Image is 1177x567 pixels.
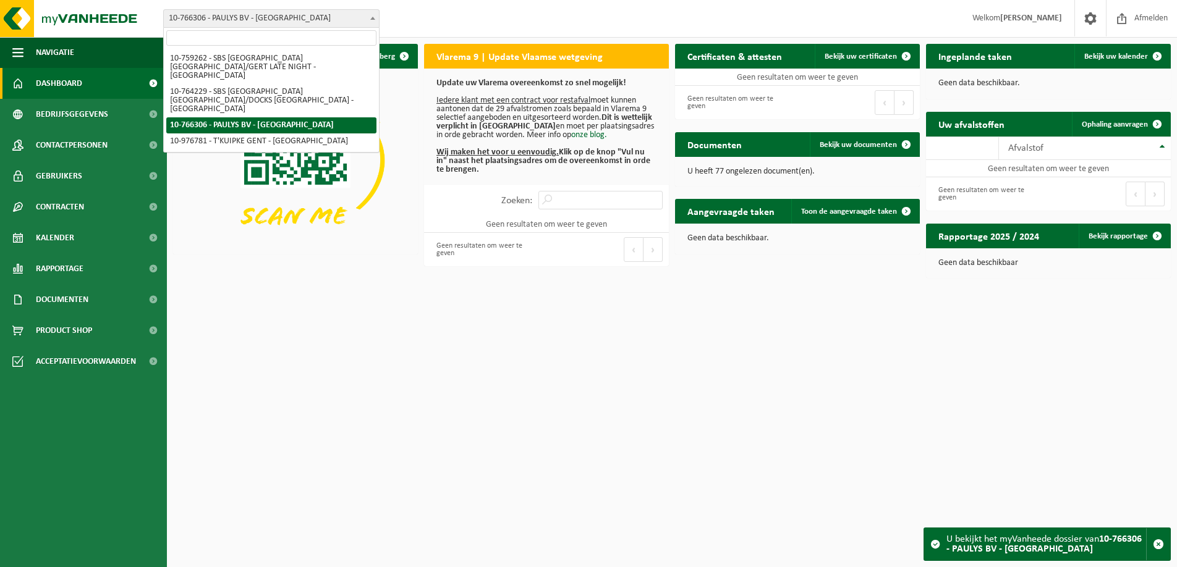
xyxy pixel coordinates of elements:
span: Bekijk uw kalender [1084,52,1148,61]
span: Contactpersonen [36,130,108,161]
div: Geen resultaten om weer te geven [430,236,540,263]
span: Verberg [368,52,395,61]
span: Bekijk uw certificaten [825,52,897,61]
p: Geen data beschikbaar. [687,234,907,243]
span: Ophaling aanvragen [1082,120,1148,128]
a: onze blog. [571,130,607,140]
span: Contracten [36,191,84,222]
span: Toon de aangevraagde taken [801,208,897,216]
button: Next [1145,182,1165,206]
td: Geen resultaten om weer te geven [675,69,920,86]
p: moet kunnen aantonen dat de 29 afvalstromen zoals bepaald in Vlarema 9 selectief aangeboden en ui... [436,79,656,174]
span: Dashboard [36,68,82,99]
span: Afvalstof [1008,143,1043,153]
h2: Rapportage 2025 / 2024 [926,224,1052,248]
button: Previous [875,90,894,115]
h2: Aangevraagde taken [675,199,787,223]
span: Gebruikers [36,161,82,191]
strong: [PERSON_NAME] [1000,14,1062,23]
p: U heeft 77 ongelezen document(en). [687,167,907,176]
li: 10-764229 - SBS [GEOGRAPHIC_DATA] [GEOGRAPHIC_DATA]/DOCKS [GEOGRAPHIC_DATA] - [GEOGRAPHIC_DATA] [166,84,376,117]
b: Klik op de knop "Vul nu in" naast het plaatsingsadres om de overeenkomst in orde te brengen. [436,148,650,174]
button: Previous [624,237,644,262]
a: Bekijk rapportage [1079,224,1170,248]
td: Geen resultaten om weer te geven [926,160,1171,177]
u: Iedere klant met een contract voor restafval [436,96,590,105]
u: Wij maken het voor u eenvoudig. [436,148,559,157]
li: 10-976781 - T'KUIPKE GENT - [GEOGRAPHIC_DATA] [166,133,376,149]
button: Previous [1126,182,1145,206]
a: Toon de aangevraagde taken [791,199,919,224]
li: 10-759262 - SBS [GEOGRAPHIC_DATA] [GEOGRAPHIC_DATA]/GERT LATE NIGHT - [GEOGRAPHIC_DATA] [166,51,376,84]
a: Ophaling aanvragen [1072,112,1170,136]
span: Bekijk uw documenten [820,141,897,149]
h2: Vlarema 9 | Update Vlaamse wetgeving [424,44,615,68]
button: Verberg [358,44,417,69]
span: Navigatie [36,37,74,68]
span: Acceptatievoorwaarden [36,346,136,377]
p: Geen data beschikbaar [938,259,1158,267]
span: Rapportage [36,253,83,284]
span: Documenten [36,284,88,315]
button: Next [894,90,914,115]
img: Download de VHEPlus App [173,69,418,252]
div: Geen resultaten om weer te geven [932,180,1042,208]
b: Dit is wettelijk verplicht in [GEOGRAPHIC_DATA] [436,113,652,131]
li: 10-766306 - PAULYS BV - [GEOGRAPHIC_DATA] [166,117,376,133]
span: Kalender [36,222,74,253]
span: Bedrijfsgegevens [36,99,108,130]
a: Bekijk uw certificaten [815,44,919,69]
a: Bekijk uw documenten [810,132,919,157]
b: Update uw Vlarema overeenkomst zo snel mogelijk! [436,78,626,88]
h2: Uw afvalstoffen [926,112,1017,136]
strong: 10-766306 - PAULYS BV - [GEOGRAPHIC_DATA] [946,534,1142,554]
p: Geen data beschikbaar. [938,79,1158,88]
span: 10-766306 - PAULYS BV - MECHELEN [163,9,380,28]
div: Geen resultaten om weer te geven [681,89,791,116]
span: 10-766306 - PAULYS BV - MECHELEN [164,10,379,27]
h2: Ingeplande taken [926,44,1024,68]
label: Zoeken: [501,196,532,206]
div: U bekijkt het myVanheede dossier van [946,528,1146,560]
a: Bekijk uw kalender [1074,44,1170,69]
h2: Certificaten & attesten [675,44,794,68]
span: Product Shop [36,315,92,346]
button: Next [644,237,663,262]
h2: Documenten [675,132,754,156]
td: Geen resultaten om weer te geven [424,216,669,233]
